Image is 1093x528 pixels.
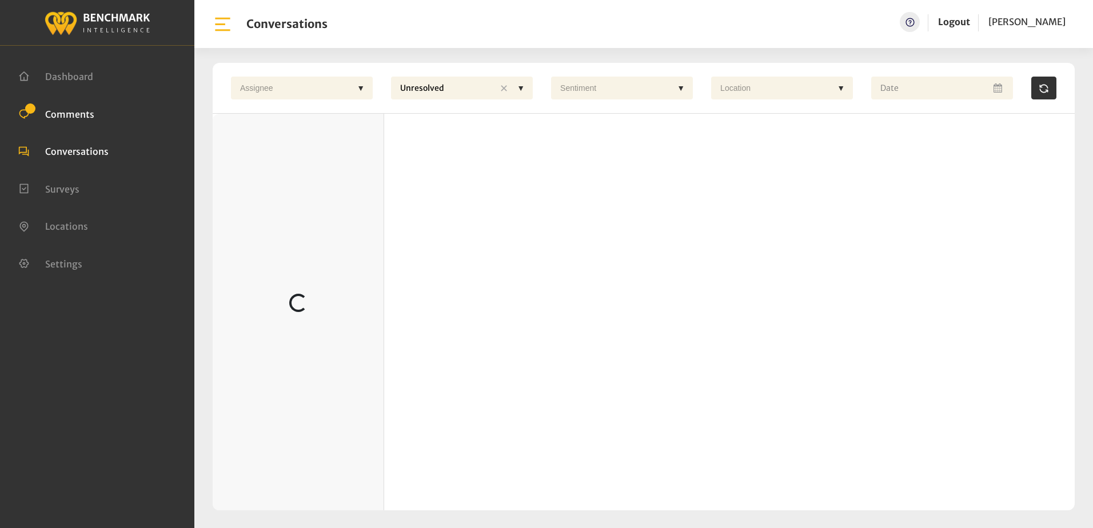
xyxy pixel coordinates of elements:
span: Settings [45,258,82,269]
a: Locations [18,219,88,231]
span: Dashboard [45,71,93,82]
span: Conversations [45,146,109,157]
span: Comments [45,108,94,119]
a: Dashboard [18,70,93,81]
span: Surveys [45,183,79,194]
img: benchmark [44,9,150,37]
a: Logout [938,12,970,32]
div: Location [715,77,832,99]
span: Locations [45,221,88,232]
span: [PERSON_NAME] [988,16,1066,27]
div: ▼ [672,77,689,99]
button: Open Calendar [991,77,1006,99]
a: Logout [938,16,970,27]
a: [PERSON_NAME] [988,12,1066,32]
a: Settings [18,257,82,269]
img: bar [213,14,233,34]
a: Comments [18,107,94,119]
div: Sentiment [555,77,672,99]
h1: Conversations [246,17,328,31]
div: Unresolved [394,77,495,101]
input: Date range input field [871,77,1013,99]
div: Assignee [234,77,352,99]
div: ▼ [352,77,369,99]
div: ▼ [832,77,849,99]
a: Surveys [18,182,79,194]
div: ▼ [512,77,529,99]
a: Conversations [18,145,109,156]
div: ✕ [495,77,512,101]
